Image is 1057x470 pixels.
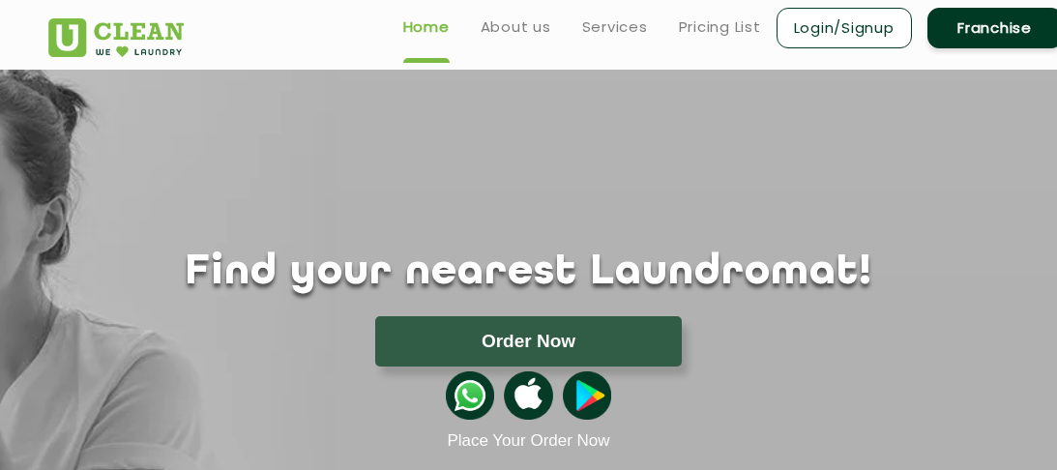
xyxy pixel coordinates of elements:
[34,249,1024,297] h1: Find your nearest Laundromat!
[582,15,648,39] a: Services
[481,15,551,39] a: About us
[375,316,681,367] button: Order Now
[777,8,912,48] a: Login/Signup
[48,18,185,57] img: UClean Laundry and Dry Cleaning
[447,431,609,451] a: Place Your Order Now
[403,15,450,39] a: Home
[446,371,494,420] img: whatsappicon.png
[563,371,611,420] img: playstoreicon.png
[504,371,552,420] img: apple-icon.png
[679,15,761,39] a: Pricing List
